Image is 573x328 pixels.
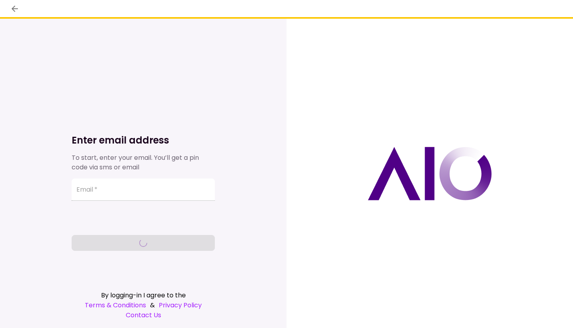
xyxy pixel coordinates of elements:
[72,134,215,147] h1: Enter email address
[72,300,215,310] div: &
[72,153,215,172] div: To start, enter your email. You’ll get a pin code via sms or email
[85,300,146,310] a: Terms & Conditions
[72,290,215,300] div: By logging-in I agree to the
[368,147,492,200] img: AIO logo
[8,2,21,16] button: back
[159,300,202,310] a: Privacy Policy
[72,310,215,320] a: Contact Us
